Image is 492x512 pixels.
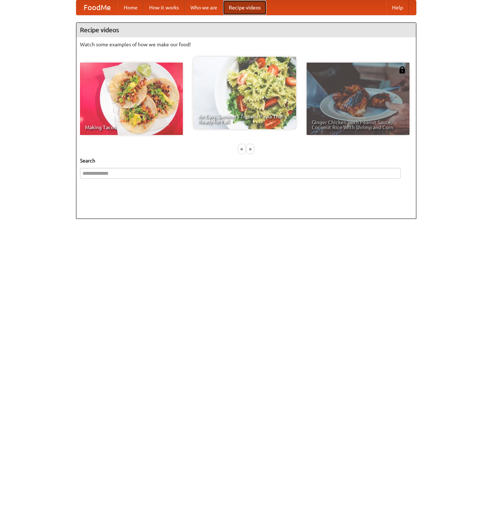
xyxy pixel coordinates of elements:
a: Making Tacos [80,63,183,135]
a: Home [118,0,143,15]
div: « [239,144,245,153]
a: FoodMe [76,0,118,15]
h4: Recipe videos [76,23,416,37]
p: Watch some examples of how we make our food! [80,41,412,48]
a: How it works [143,0,185,15]
a: Recipe videos [223,0,266,15]
span: An Easy, Summery Tomato Pasta That's Ready for Fall [198,114,291,124]
a: An Easy, Summery Tomato Pasta That's Ready for Fall [193,57,296,129]
img: 483408.png [399,66,406,73]
a: Help [386,0,409,15]
a: Who we are [185,0,223,15]
span: Making Tacos [85,125,178,130]
h5: Search [80,157,412,164]
div: » [247,144,253,153]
